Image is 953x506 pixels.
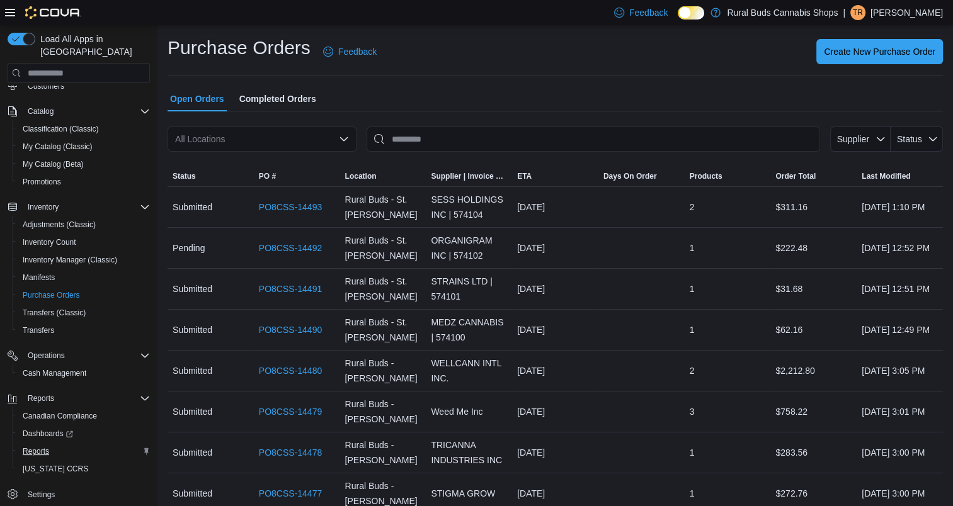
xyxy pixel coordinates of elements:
h1: Purchase Orders [168,35,311,60]
p: Rural Buds Cannabis Shops [727,5,838,20]
div: Location [345,171,377,181]
span: Transfers (Classic) [23,308,86,318]
button: Operations [3,347,155,364]
span: Manifests [23,273,55,283]
span: Manifests [18,270,150,285]
span: Load All Apps in [GEOGRAPHIC_DATA] [35,33,150,58]
a: Dashboards [18,426,78,441]
div: [DATE] 3:05 PM [857,358,943,383]
div: [DATE] 3:01 PM [857,399,943,424]
span: Adjustments (Classic) [23,220,96,230]
span: Inventory Manager (Classic) [18,252,150,267]
span: Cash Management [23,368,86,378]
div: $2,212.80 [770,358,857,383]
span: My Catalog (Beta) [23,159,84,169]
button: Location [340,166,426,186]
span: Canadian Compliance [18,408,150,424]
a: Adjustments (Classic) [18,217,101,232]
button: Inventory [3,198,155,216]
input: This is a search bar. After typing your query, hit enter to filter the results lower in the page. [367,126,820,152]
button: Inventory [23,200,64,215]
span: Promotions [18,174,150,189]
button: Reports [3,390,155,407]
div: $758.22 [770,399,857,424]
button: Canadian Compliance [13,407,155,425]
a: Cash Management [18,366,91,381]
a: PO8CSS-14492 [259,240,322,256]
span: Inventory [23,200,150,215]
span: Status [173,171,196,181]
span: 1 [690,322,695,337]
button: Supplier [830,126,891,152]
button: My Catalog (Beta) [13,155,155,173]
div: [DATE] [512,317,598,342]
span: Reports [23,391,150,406]
span: Submitted [173,486,212,501]
span: Operations [28,351,65,361]
a: PO8CSS-14478 [259,445,322,460]
span: Customers [28,81,64,91]
div: $222.48 [770,235,857,261]
span: Rural Buds - [PERSON_NAME] [345,437,421,468]
a: Classification (Classic) [18,121,104,137]
span: Feedback [629,6,668,19]
span: My Catalog (Classic) [23,142,93,152]
div: SESS HOLDINGS INC | 574104 [426,187,512,227]
span: Rural Buds - [PERSON_NAME] [345,356,421,386]
a: Customers [23,79,69,94]
p: [PERSON_NAME] [870,5,943,20]
span: Pending [173,240,205,256]
button: ETA [512,166,598,186]
div: [DATE] [512,276,598,301]
div: [DATE] 12:49 PM [857,317,943,342]
span: Washington CCRS [18,461,150,476]
span: [US_STATE] CCRS [23,464,88,474]
button: Reports [13,442,155,460]
div: $31.68 [770,276,857,301]
button: My Catalog (Classic) [13,138,155,155]
a: PO8CSS-14491 [259,281,322,296]
button: Purchase Orders [13,286,155,304]
a: PO8CSS-14477 [259,486,322,501]
span: Settings [28,490,55,500]
div: [DATE] [512,194,598,220]
span: Dashboards [18,426,150,441]
div: Tiffany Robertson [850,5,865,20]
span: Rural Buds - St. [PERSON_NAME] [345,315,421,345]
span: Submitted [173,322,212,337]
button: Days On Order [598,166,685,186]
div: $272.76 [770,481,857,506]
span: Canadian Compliance [23,411,97,421]
span: 1 [690,240,695,256]
span: Inventory [28,202,59,212]
button: Reports [23,391,59,406]
span: Submitted [173,200,212,215]
button: Create New Purchase Order [816,39,943,64]
a: PO8CSS-14480 [259,363,322,378]
span: Create New Purchase Order [824,45,935,58]
span: Dashboards [23,429,73,439]
input: Dark Mode [678,6,704,20]
span: Submitted [173,281,212,296]
span: My Catalog (Beta) [18,157,150,172]
button: Supplier | Invoice Number [426,166,512,186]
span: Products [690,171,722,181]
span: Reports [23,446,49,456]
a: Reports [18,444,54,459]
div: ORGANIGRAM INC | 574102 [426,228,512,268]
div: $62.16 [770,317,857,342]
span: Inventory Count [23,237,76,247]
button: Manifests [13,269,155,286]
span: Days On Order [603,171,657,181]
span: Customers [23,77,150,93]
span: Rural Buds - St. [PERSON_NAME] [345,192,421,222]
span: Submitted [173,404,212,419]
span: Rural Buds - St. [PERSON_NAME] [345,233,421,263]
div: [DATE] [512,399,598,424]
span: Classification (Classic) [23,124,99,134]
span: Feedback [338,45,377,58]
button: Transfers (Classic) [13,304,155,322]
a: My Catalog (Classic) [18,139,98,154]
button: Order Total [770,166,857,186]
